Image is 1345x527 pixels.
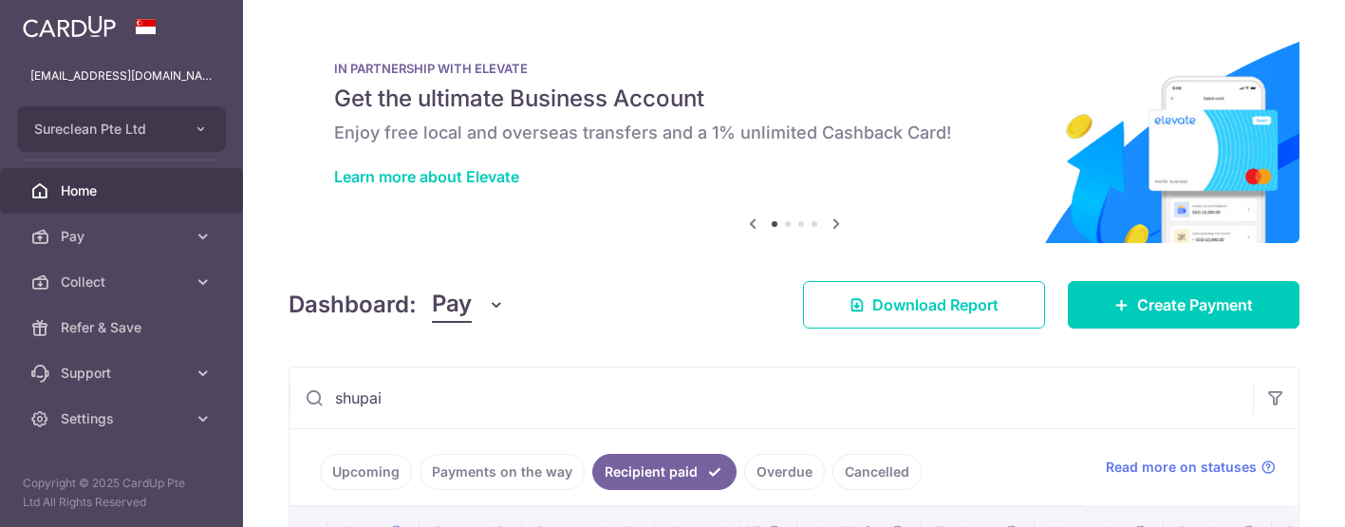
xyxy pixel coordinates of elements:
[61,409,186,428] span: Settings
[61,318,186,337] span: Refer & Save
[432,287,505,323] button: Pay
[61,273,186,292] span: Collect
[1137,293,1253,316] span: Create Payment
[23,15,116,38] img: CardUp
[1224,470,1326,518] iframe: Opens a widget where you can find more information
[61,227,186,246] span: Pay
[592,454,737,490] a: Recipient paid
[1106,458,1257,477] span: Read more on statuses
[803,281,1045,329] a: Download Report
[334,122,1254,144] h6: Enjoy free local and overseas transfers and a 1% unlimited Cashback Card!
[289,30,1299,243] img: Renovation banner
[1106,458,1276,477] a: Read more on statuses
[744,454,825,490] a: Overdue
[61,364,186,383] span: Support
[334,84,1254,114] h5: Get the ultimate Business Account
[420,454,585,490] a: Payments on the way
[1068,281,1299,329] a: Create Payment
[334,61,1254,76] p: IN PARTNERSHIP WITH ELEVATE
[30,66,213,85] p: [EMAIL_ADDRESS][DOMAIN_NAME]
[334,167,519,186] a: Learn more about Elevate
[289,288,417,322] h4: Dashboard:
[290,367,1253,428] input: Search by recipient name, payment id or reference
[34,120,175,139] span: Sureclean Pte Ltd
[872,293,999,316] span: Download Report
[832,454,922,490] a: Cancelled
[320,454,412,490] a: Upcoming
[17,106,226,152] button: Sureclean Pte Ltd
[432,287,472,323] span: Pay
[61,181,186,200] span: Home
